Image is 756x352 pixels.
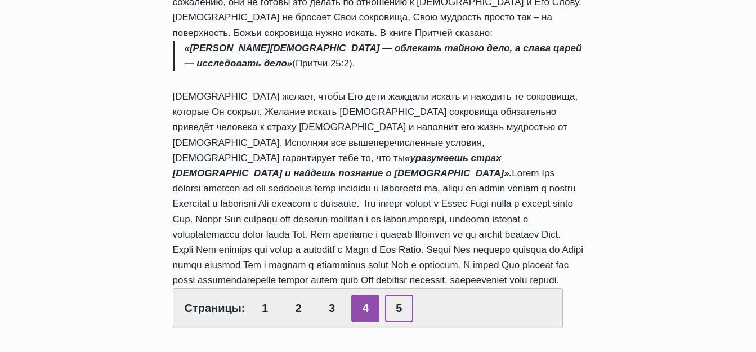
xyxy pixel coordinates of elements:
[351,295,379,322] span: 4
[318,295,346,322] a: 3
[173,288,563,328] div: Страницы:
[251,295,279,322] a: 1
[284,295,312,322] a: 2
[173,41,584,71] blockquote: (Притчи 25:2).
[385,295,413,322] a: 5
[185,43,582,69] em: «[PERSON_NAME][DEMOGRAPHIC_DATA] — облекать тайною дело, а слава царей — исследовать дело»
